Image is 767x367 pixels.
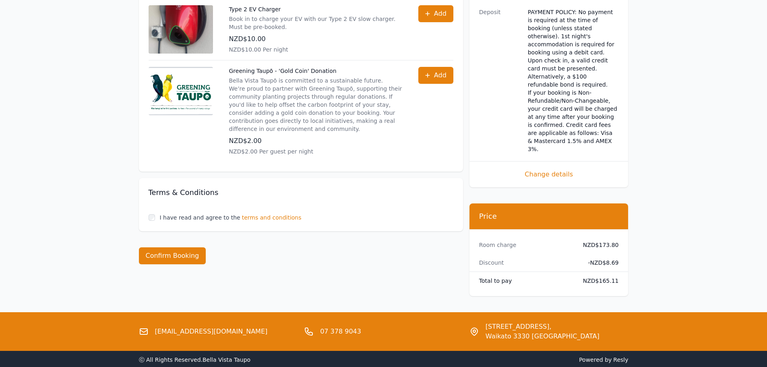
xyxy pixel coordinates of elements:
[434,9,447,19] span: Add
[486,332,600,341] span: Waikato 3330 [GEOGRAPHIC_DATA]
[139,247,206,264] button: Confirm Booking
[229,147,402,156] p: NZD$2.00 Per guest per night
[149,5,213,54] img: Type 2 EV Charger
[387,356,628,364] span: Powered by
[229,15,402,31] p: Book in to charge your EV with our Type 2 EV slow charger. Must be pre-booked.
[577,277,619,285] dd: NZD$165.11
[577,241,619,249] dd: NZD$173.80
[479,241,570,249] dt: Room charge
[320,327,361,336] a: 07 378 9043
[139,357,251,363] span: ⓒ All Rights Reserved. Bella Vista Taupo
[479,259,570,267] dt: Discount
[149,67,213,115] img: Greening Taupō - 'Gold Coin' Donation
[229,136,402,146] p: NZD$2.00
[149,188,453,197] h3: Terms & Conditions
[479,170,619,179] span: Change details
[479,277,570,285] dt: Total to pay
[229,5,402,13] p: Type 2 EV Charger
[418,5,453,22] button: Add
[418,67,453,84] button: Add
[528,8,619,153] dd: PAYMENT POLICY: No payment is required at the time of booking (unless stated otherwise). 1st nigh...
[160,214,240,221] label: I have read and agree to the
[613,357,628,363] a: Resly
[486,322,600,332] span: [STREET_ADDRESS],
[229,46,402,54] p: NZD$10.00 Per night
[229,34,402,44] p: NZD$10.00
[479,8,521,153] dt: Deposit
[242,214,302,222] span: terms and conditions
[434,70,447,80] span: Add
[229,77,402,133] p: Bella Vista Taupō is committed to a sustainable future. We’re proud to partner with Greening Taup...
[577,259,619,267] dd: - NZD$8.69
[479,211,619,221] h3: Price
[229,67,402,75] p: Greening Taupō - 'Gold Coin' Donation
[155,327,268,336] a: [EMAIL_ADDRESS][DOMAIN_NAME]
